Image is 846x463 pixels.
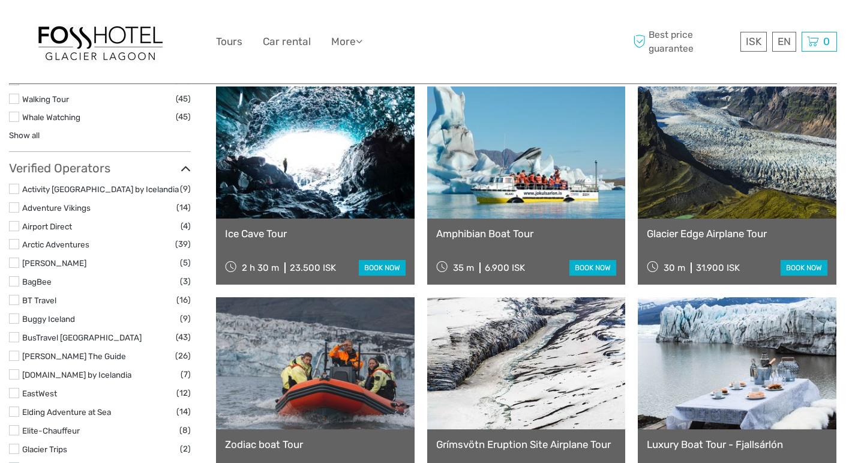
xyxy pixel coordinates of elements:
a: Arctic Adventures [22,240,89,249]
a: Car rental [263,33,311,50]
a: [PERSON_NAME] The Guide [22,351,126,361]
span: (7) [181,368,191,381]
a: BagBee [22,277,52,286]
a: Walking Tour [22,94,69,104]
span: 35 m [453,262,474,273]
span: 0 [821,35,832,47]
span: (9) [180,312,191,325]
span: 30 m [664,262,685,273]
a: Whale Watching [22,112,80,122]
a: Amphibian Boat Tour [436,228,617,240]
a: [DOMAIN_NAME] by Icelandia [22,370,131,380]
a: Airport Direct [22,222,72,231]
span: (43) [176,330,191,344]
a: EastWest [22,389,57,398]
a: BT Travel [22,295,56,305]
span: (8) [179,423,191,437]
a: [PERSON_NAME] [22,258,86,268]
span: (9) [180,182,191,196]
span: (2) [180,442,191,456]
a: Show all [9,130,40,140]
span: (3) [180,274,191,288]
span: (26) [175,349,191,363]
span: (45) [176,92,191,106]
div: 6.900 ISK [485,262,525,273]
div: 31.900 ISK [696,262,740,273]
span: (12) [176,386,191,400]
a: Glacier Trips [22,444,67,454]
a: Buggy Iceland [22,314,75,324]
a: Snowmobile [22,76,68,85]
p: We're away right now. Please check back later! [17,21,136,31]
a: Glacier Edge Airplane Tour [647,228,827,240]
div: EN [772,32,796,52]
a: Adventure Vikings [22,203,91,213]
a: book now [781,260,827,276]
span: Best price guarantee [630,28,737,55]
span: (4) [181,219,191,233]
a: Luxury Boat Tour - Fjallsárlón [647,438,827,450]
a: Elite-Chauffeur [22,426,80,435]
span: (16) [176,293,191,307]
a: book now [569,260,616,276]
span: (14) [176,405,191,419]
span: ISK [746,35,761,47]
div: 23.500 ISK [290,262,336,273]
a: Ice Cave Tour [225,228,406,240]
a: Grímsvötn Eruption Site Airplane Tour [436,438,617,450]
a: Activity [GEOGRAPHIC_DATA] by Icelandia [22,184,179,194]
a: More [331,33,362,50]
span: (14) [176,201,191,214]
a: book now [359,260,406,276]
span: (5) [180,256,191,270]
a: Zodiac boat Tour [225,438,406,450]
img: 1303-6910c56d-1cb8-4c54-b886-5f11292459f5_logo_big.jpg [34,20,166,63]
span: 2 h 30 m [242,262,279,273]
h3: Verified Operators [9,161,191,175]
a: Tours [216,33,242,50]
a: Elding Adventure at Sea [22,407,111,417]
a: BusTravel [GEOGRAPHIC_DATA] [22,333,142,342]
span: (45) [176,110,191,124]
span: (39) [175,237,191,251]
button: Open LiveChat chat widget [138,19,152,33]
